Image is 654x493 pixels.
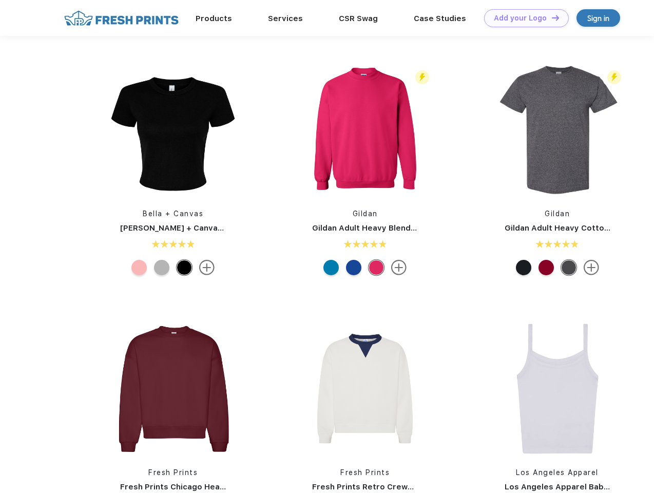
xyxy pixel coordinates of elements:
[391,260,407,275] img: more.svg
[196,14,232,23] a: Products
[143,210,203,218] a: Bella + Canvas
[538,260,554,275] div: Cardinal Red
[105,62,241,198] img: func=resize&h=266
[297,62,433,198] img: func=resize&h=266
[576,9,620,27] a: Sign in
[105,320,241,457] img: func=resize&h=266
[199,260,215,275] img: more.svg
[516,260,531,275] div: Dark Heather
[148,468,198,477] a: Fresh Prints
[154,260,169,275] div: Athletic Heather
[120,482,297,491] a: Fresh Prints Chicago Heavyweight Crewneck
[120,223,408,233] a: [PERSON_NAME] + Canvas [DEMOGRAPHIC_DATA]' Micro Ribbed Baby Tee
[494,14,547,23] div: Add your Logo
[312,482,427,491] a: Fresh Prints Retro Crewneck
[489,320,626,457] img: func=resize&h=266
[415,70,429,84] img: flash_active_toggle.svg
[61,9,182,27] img: fo%20logo%202.webp
[340,468,390,477] a: Fresh Prints
[561,260,576,275] div: Graphite Heather
[297,320,433,457] img: func=resize&h=266
[516,468,599,477] a: Los Angeles Apparel
[312,223,532,233] a: Gildan Adult Heavy Blend Adult 8 Oz. 50/50 Fleece Crew
[369,260,384,275] div: Heliconia
[489,62,626,198] img: func=resize&h=266
[587,12,609,24] div: Sign in
[545,210,570,218] a: Gildan
[131,260,147,275] div: Solid Pink Blend
[505,223,638,233] a: Gildan Adult Heavy Cotton T-Shirt
[552,15,559,21] img: DT
[323,260,339,275] div: Sapphire
[177,260,192,275] div: Solid Blk Blend
[353,210,378,218] a: Gildan
[584,260,599,275] img: more.svg
[346,260,361,275] div: Royal
[607,70,621,84] img: flash_active_toggle.svg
